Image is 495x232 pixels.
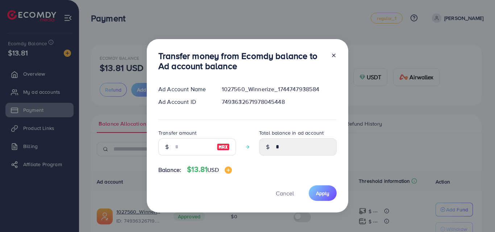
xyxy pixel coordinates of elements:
[216,85,342,93] div: 1027560_Winnerize_1744747938584
[267,185,303,201] button: Cancel
[464,199,490,227] iframe: Chat
[309,185,337,201] button: Apply
[259,129,324,136] label: Total balance in ad account
[207,166,219,174] span: USD
[316,190,329,197] span: Apply
[225,166,232,174] img: image
[153,85,216,93] div: Ad Account Name
[158,51,325,72] h3: Transfer money from Ecomdy balance to Ad account balance
[187,165,232,174] h4: $13.81
[158,129,196,136] label: Transfer amount
[216,98,342,106] div: 7493632671978045448
[276,189,294,197] span: Cancel
[153,98,216,106] div: Ad Account ID
[217,143,230,151] img: image
[158,166,181,174] span: Balance:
